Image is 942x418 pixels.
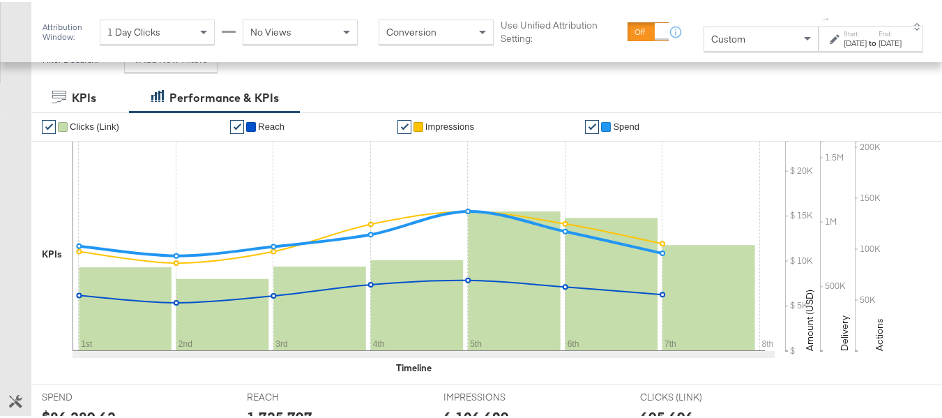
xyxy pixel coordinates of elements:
[640,389,745,402] span: CLICKS (LINK)
[230,118,244,132] a: ✔
[250,24,291,36] span: No Views
[879,27,902,36] label: End:
[42,20,93,40] div: Attribution Window:
[820,15,833,20] span: ↑
[585,118,599,132] a: ✔
[72,88,96,104] div: KPIs
[844,27,867,36] label: Start:
[803,288,816,349] text: Amount (USD)
[425,119,474,130] span: Impressions
[247,389,351,402] span: REACH
[873,316,886,349] text: Actions
[711,31,745,43] span: Custom
[613,119,639,130] span: Spend
[397,118,411,132] a: ✔
[867,36,879,46] strong: to
[396,359,432,373] div: Timeline
[42,389,146,402] span: SPEND
[879,36,902,47] div: [DATE]
[844,36,867,47] div: [DATE]
[107,24,160,36] span: 1 Day Clicks
[386,24,436,36] span: Conversion
[258,119,284,130] span: Reach
[42,118,56,132] a: ✔
[42,246,62,259] div: KPIs
[838,313,851,349] text: Delivery
[443,389,548,402] span: IMPRESSIONS
[501,17,621,43] label: Use Unified Attribution Setting:
[169,88,279,104] div: Performance & KPIs
[70,119,119,130] span: Clicks (Link)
